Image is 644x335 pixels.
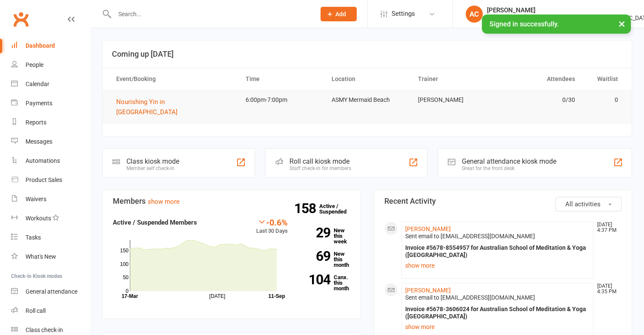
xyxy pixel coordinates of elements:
div: Workouts [26,215,51,222]
a: General attendance kiosk mode [11,282,90,301]
div: Dashboard [26,42,55,49]
th: Attendees [496,68,583,90]
div: Invoice #5678-8554957 for Australian School of Meditation & Yoga ([GEOGRAPHIC_DATA]) [405,244,590,259]
td: 0/30 [496,90,583,110]
div: Roll call [26,307,46,314]
a: 69New this month [301,251,350,268]
a: Workouts [11,209,90,228]
a: What's New [11,247,90,266]
a: Roll call [11,301,90,321]
span: All activities [565,200,601,208]
a: show more [405,321,590,333]
span: Nourishing Yin in [GEOGRAPHIC_DATA] [116,98,177,116]
a: Messages [11,132,90,151]
strong: 158 [294,202,319,215]
a: Waivers [11,190,90,209]
div: Messages [26,138,52,145]
td: 6:00pm-7:00pm [238,90,324,110]
span: Add [335,11,346,17]
div: Staff check-in for members [289,165,351,171]
th: Time [238,68,324,90]
span: Signed in successfully. [489,20,559,28]
th: Waitlist [583,68,626,90]
a: Payments [11,94,90,113]
a: Reports [11,113,90,132]
a: show more [148,198,180,205]
a: 104Canx. this month [301,274,350,291]
strong: Active / Suspended Members [113,219,197,226]
div: Tasks [26,234,41,241]
button: Nourishing Yin in [GEOGRAPHIC_DATA] [116,97,230,117]
button: All activities [555,197,621,211]
input: Search... [112,8,309,20]
div: Last 30 Days [256,217,288,236]
div: General attendance kiosk mode [462,157,556,165]
span: Sent email to [EMAIL_ADDRESS][DOMAIN_NAME] [405,294,535,301]
div: General attendance [26,288,77,295]
a: People [11,55,90,75]
div: People [26,61,43,68]
th: Event/Booking [109,68,238,90]
span: Sent email to [EMAIL_ADDRESS][DOMAIN_NAME] [405,233,535,240]
strong: 29 [301,226,330,239]
div: Class check-in [26,326,63,333]
a: 158Active / Suspended [319,197,357,221]
div: Invoice #5678-3606024 for Australian School of Meditation & Yoga ([GEOGRAPHIC_DATA]) [405,306,590,320]
div: Product Sales [26,176,62,183]
h3: Members [113,197,350,205]
a: Product Sales [11,170,90,190]
a: [PERSON_NAME] [405,287,451,294]
a: [PERSON_NAME] [405,225,451,232]
div: Calendar [26,81,49,87]
th: Trainer [410,68,497,90]
div: AC [466,6,483,23]
h3: Coming up [DATE] [112,50,622,58]
button: × [614,14,630,33]
td: 0 [583,90,626,110]
div: Class kiosk mode [126,157,179,165]
th: Location [324,68,410,90]
a: Automations [11,151,90,170]
a: Clubworx [10,9,31,30]
button: Add [321,7,357,21]
div: Roll call kiosk mode [289,157,351,165]
span: Settings [392,4,415,23]
div: Waivers [26,196,46,202]
a: Tasks [11,228,90,247]
strong: 69 [301,250,330,263]
div: Automations [26,157,60,164]
a: show more [405,260,590,271]
a: 29New this week [301,228,350,244]
a: Calendar [11,75,90,94]
h3: Recent Activity [384,197,622,205]
time: [DATE] 4:35 PM [593,283,621,295]
td: ASMY Mermaid Beach [324,90,410,110]
div: Reports [26,119,46,126]
td: [PERSON_NAME] [410,90,497,110]
div: What's New [26,253,56,260]
a: Dashboard [11,36,90,55]
div: Member self check-in [126,165,179,171]
strong: 104 [301,273,330,286]
time: [DATE] 4:37 PM [593,222,621,233]
div: Great for the front desk [462,165,556,171]
div: Payments [26,100,52,107]
div: -0.6% [256,217,288,227]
